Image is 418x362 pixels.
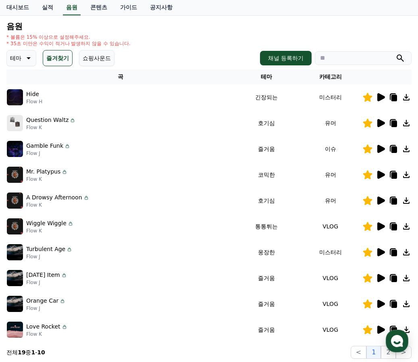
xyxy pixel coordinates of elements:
td: 미스터리 [298,239,362,265]
button: 2 [381,346,395,359]
p: 테마 [10,52,21,64]
td: 즐거움 [234,317,298,343]
p: Turbulent Age [26,245,65,253]
strong: 19 [18,349,25,356]
p: Gamble Funk [26,142,63,150]
strong: 1 [31,349,35,356]
p: Hide [26,90,39,98]
button: 1 [366,346,381,359]
td: 호기심 [234,110,298,136]
td: 긴장되는 [234,84,298,110]
img: music [7,244,23,260]
td: 웅장한 [234,239,298,265]
p: Flow H [26,98,42,105]
p: Love Rocket [26,322,60,331]
p: * 볼륨은 15% 이상으로 설정해주세요. [6,34,131,40]
span: 대화 [74,268,83,275]
td: 호기심 [234,188,298,213]
button: > [396,346,412,359]
img: music [7,322,23,338]
p: Wiggle Wiggle [26,219,67,228]
th: 카테고리 [298,69,362,84]
td: VLOG [298,317,362,343]
p: Flow J [26,279,67,286]
td: 코믹한 [234,162,298,188]
img: music [7,218,23,234]
p: Flow J [26,253,73,260]
strong: 10 [37,349,45,356]
td: VLOG [298,291,362,317]
td: 유머 [298,162,362,188]
p: Flow K [26,124,76,131]
p: Flow K [26,202,89,208]
button: 테마 [6,50,36,66]
span: 홈 [25,268,30,274]
p: Mr. Platypus [26,167,60,176]
td: 통통튀는 [234,213,298,239]
img: music [7,141,23,157]
img: music [7,270,23,286]
p: A Drowsy Afternoon [26,193,82,202]
td: 이슈 [298,136,362,162]
button: < [351,346,366,359]
p: Orange Car [26,297,58,305]
p: 전체 중 - [6,348,45,356]
td: 유머 [298,110,362,136]
td: 즐거움 [234,136,298,162]
img: music [7,89,23,105]
img: music [7,167,23,183]
p: Flow K [26,331,68,337]
button: 쇼핑사운드 [79,50,114,66]
span: 설정 [125,268,134,274]
button: 즐겨찾기 [43,50,73,66]
a: 홈 [2,256,53,276]
h4: 음원 [6,22,412,31]
button: 채널 등록하기 [260,51,312,65]
p: [DATE] Item [26,271,60,279]
td: 즐거움 [234,291,298,317]
td: 즐거움 [234,265,298,291]
td: VLOG [298,265,362,291]
td: 유머 [298,188,362,213]
a: 설정 [104,256,155,276]
p: Flow J [26,150,71,157]
img: music [7,115,23,131]
p: * 35초 미만은 수익이 적거나 발생하지 않을 수 있습니다. [6,40,131,47]
img: music [7,296,23,312]
p: Question Waltz [26,116,69,124]
td: VLOG [298,213,362,239]
td: 미스터리 [298,84,362,110]
img: music [7,193,23,209]
p: Flow K [26,176,68,182]
p: Flow K [26,228,74,234]
th: 곡 [6,69,234,84]
p: Flow J [26,305,66,312]
th: 테마 [234,69,298,84]
a: 대화 [53,256,104,276]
